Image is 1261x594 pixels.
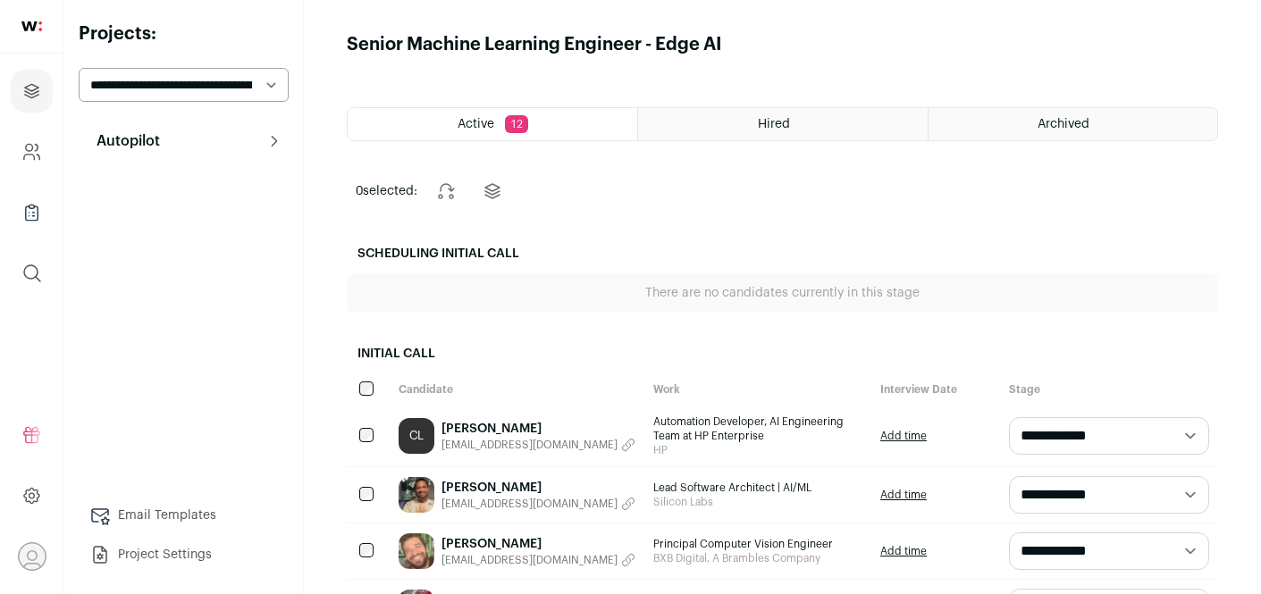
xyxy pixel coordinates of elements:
[1000,373,1218,406] div: Stage
[390,373,644,406] div: Candidate
[458,118,494,130] span: Active
[86,130,160,152] p: Autopilot
[441,438,635,452] button: [EMAIL_ADDRESS][DOMAIN_NAME]
[399,418,434,454] a: CL
[758,118,790,130] span: Hired
[425,170,467,213] button: Change stage
[356,185,363,197] span: 0
[441,438,618,452] span: [EMAIL_ADDRESS][DOMAIN_NAME]
[441,535,635,553] a: [PERSON_NAME]
[653,481,862,495] span: Lead Software Architect | AI/ML
[653,551,862,565] span: BXB Digital, A Brambles Company
[441,479,635,497] a: [PERSON_NAME]
[11,130,53,173] a: Company and ATS Settings
[18,542,46,571] button: Open dropdown
[441,497,635,511] button: [EMAIL_ADDRESS][DOMAIN_NAME]
[653,495,862,509] span: Silicon Labs
[929,108,1217,140] a: Archived
[79,21,289,46] h2: Projects:
[347,273,1218,313] div: There are no candidates currently in this stage
[347,334,1218,373] h2: Initial Call
[79,498,289,533] a: Email Templates
[880,544,927,558] a: Add time
[441,420,635,438] a: [PERSON_NAME]
[399,477,434,513] img: fbf2116ecfff4ad28aa9fdf7678ddf3ce8c0b85705d348f7f1acfeb4826e5097
[356,182,417,200] span: selected:
[399,533,434,569] img: 16a1485a187a119f53a5733ae3c2fb05319c8d282956c311ca412e09b6f27670
[79,537,289,573] a: Project Settings
[505,115,528,133] span: 12
[653,414,862,443] span: Automation Developer, AI Engineering Team at HP Enterprise
[871,373,1000,406] div: Interview Date
[638,108,927,140] a: Hired
[21,21,42,31] img: wellfound-shorthand-0d5821cbd27db2630d0214b213865d53afaa358527fdda9d0ea32b1df1b89c2c.svg
[653,537,862,551] span: Principal Computer Vision Engineer
[880,429,927,443] a: Add time
[880,488,927,502] a: Add time
[347,234,1218,273] h2: Scheduling Initial Call
[347,32,722,57] h1: Senior Machine Learning Engineer - Edge AI
[441,497,618,511] span: [EMAIL_ADDRESS][DOMAIN_NAME]
[441,553,618,567] span: [EMAIL_ADDRESS][DOMAIN_NAME]
[1038,118,1089,130] span: Archived
[441,553,635,567] button: [EMAIL_ADDRESS][DOMAIN_NAME]
[11,191,53,234] a: Company Lists
[79,123,289,159] button: Autopilot
[11,70,53,113] a: Projects
[644,373,871,406] div: Work
[653,443,862,457] span: HP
